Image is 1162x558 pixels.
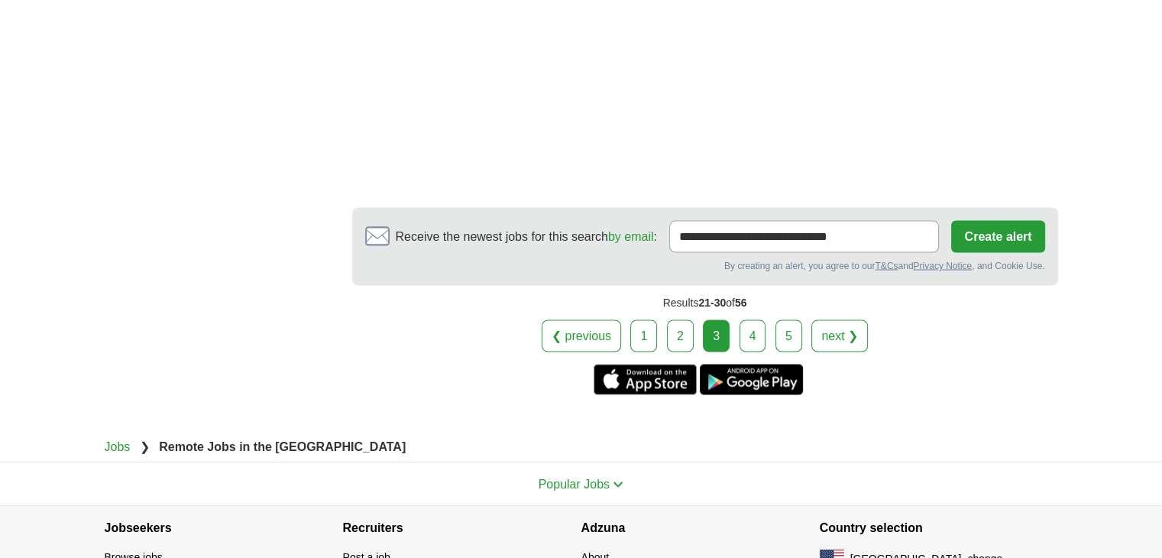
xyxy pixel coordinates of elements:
[594,364,697,394] a: Get the iPhone app
[811,320,868,352] a: next ❯
[820,506,1058,549] h4: Country selection
[613,481,623,488] img: toggle icon
[608,229,654,242] a: by email
[703,320,730,352] div: 3
[542,320,621,352] a: ❮ previous
[105,440,131,453] a: Jobs
[539,477,610,490] span: Popular Jobs
[365,258,1045,272] div: By creating an alert, you agree to our and , and Cookie Use.
[913,260,972,271] a: Privacy Notice
[700,364,803,394] a: Get the Android app
[159,440,406,453] strong: Remote Jobs in the [GEOGRAPHIC_DATA]
[875,260,898,271] a: T&Cs
[740,320,766,352] a: 4
[735,296,747,308] span: 56
[352,285,1058,320] div: Results of
[951,220,1044,252] button: Create alert
[630,320,657,352] a: 1
[396,227,657,245] span: Receive the newest jobs for this search :
[140,440,150,453] span: ❯
[775,320,802,352] a: 5
[698,296,726,308] span: 21-30
[667,320,694,352] a: 2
